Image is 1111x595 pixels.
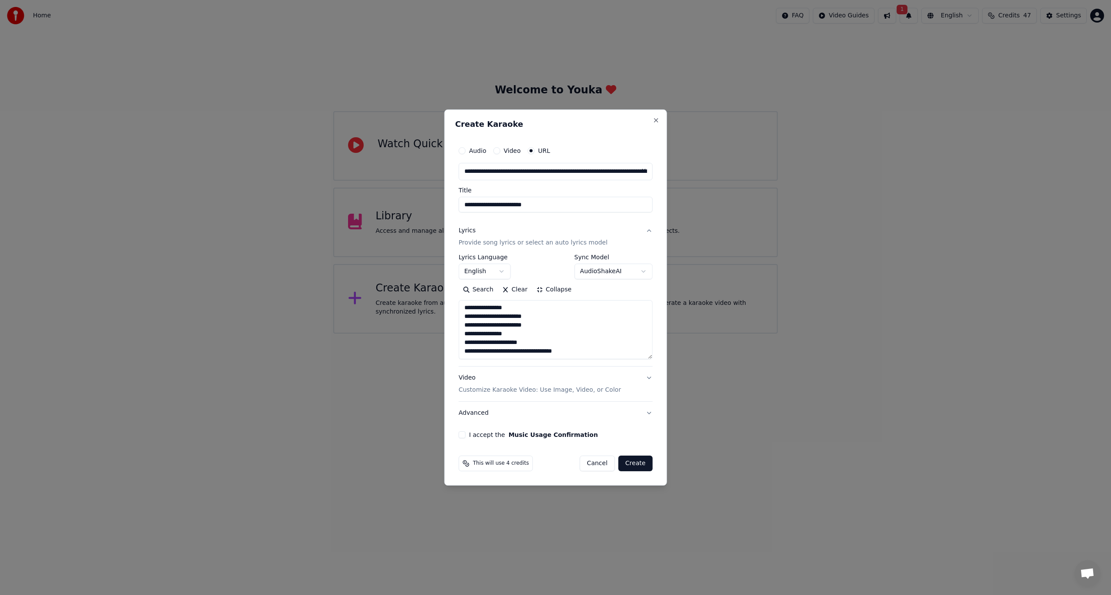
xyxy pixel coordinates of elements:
label: I accept the [469,432,598,438]
span: This will use 4 credits [473,460,529,467]
button: VideoCustomize Karaoke Video: Use Image, Video, or Color [459,367,653,401]
button: LyricsProvide song lyrics or select an auto lyrics model [459,219,653,254]
button: Advanced [459,402,653,424]
label: Sync Model [574,254,652,260]
p: Provide song lyrics or select an auto lyrics model [459,238,608,247]
label: Video [503,148,520,154]
div: Lyrics [459,226,476,235]
button: Create [618,456,653,471]
button: Clear [498,283,532,297]
label: Lyrics Language [459,254,511,260]
div: Video [459,374,621,394]
button: Search [459,283,498,297]
label: URL [538,148,550,154]
button: Cancel [579,456,615,471]
div: LyricsProvide song lyrics or select an auto lyrics model [459,254,653,366]
label: Audio [469,148,486,154]
button: I accept the [509,432,598,438]
label: Title [459,187,653,193]
h2: Create Karaoke [455,120,656,128]
p: Customize Karaoke Video: Use Image, Video, or Color [459,386,621,394]
button: Collapse [532,283,576,297]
